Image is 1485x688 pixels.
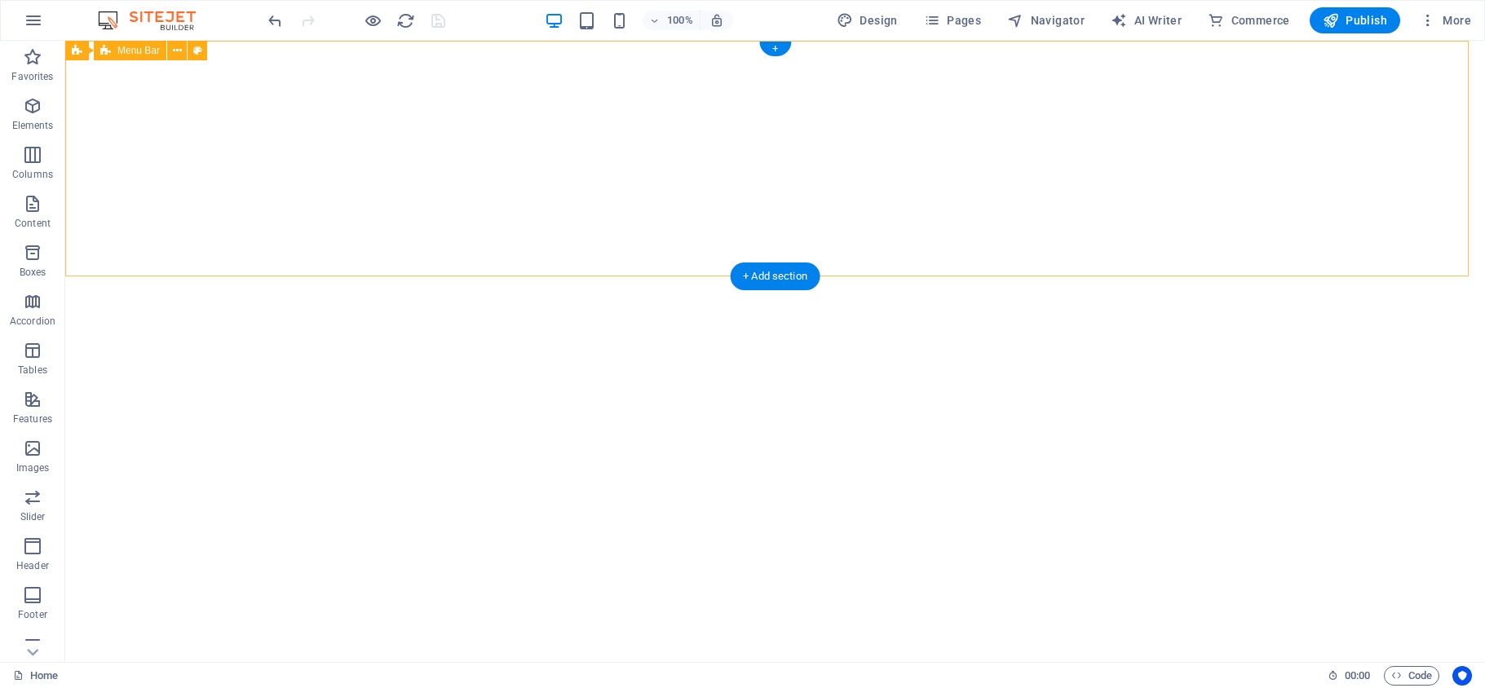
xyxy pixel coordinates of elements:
[18,364,47,377] p: Tables
[16,559,49,572] p: Header
[13,666,58,686] a: Click to cancel selection. Double-click to open Pages
[1201,7,1297,33] button: Commerce
[363,11,382,30] button: Click here to leave preview mode and continue editing
[12,119,54,132] p: Elements
[1356,669,1359,681] span: :
[117,46,160,55] span: Menu Bar
[1104,7,1188,33] button: AI Writer
[16,461,50,474] p: Images
[709,13,724,28] i: On resize automatically adjust zoom level to fit chosen device.
[1001,7,1091,33] button: Navigator
[1310,7,1400,33] button: Publish
[1413,7,1478,33] button: More
[265,11,285,30] button: undo
[1111,12,1182,29] span: AI Writer
[15,217,51,230] p: Content
[1345,666,1370,686] span: 00 00
[1208,12,1290,29] span: Commerce
[12,168,53,181] p: Columns
[20,510,46,523] p: Slider
[643,11,701,30] button: 100%
[830,7,904,33] div: Design (Ctrl+Alt+Y)
[830,7,904,33] button: Design
[396,11,415,30] button: reload
[1391,666,1432,686] span: Code
[10,315,55,328] p: Accordion
[20,266,46,279] p: Boxes
[837,12,898,29] span: Design
[1328,666,1371,686] h6: Session time
[11,70,53,83] p: Favorites
[917,7,988,33] button: Pages
[667,11,693,30] h6: 100%
[1007,12,1085,29] span: Navigator
[730,262,820,290] div: + Add section
[1420,12,1471,29] span: More
[1452,666,1472,686] button: Usercentrics
[266,11,285,30] i: Undo: Change pages (Ctrl+Z)
[13,412,52,426] p: Features
[924,12,981,29] span: Pages
[94,11,216,30] img: Editor Logo
[1323,12,1387,29] span: Publish
[396,11,415,30] i: Reload page
[1384,666,1439,686] button: Code
[759,42,791,56] div: +
[18,608,47,621] p: Footer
